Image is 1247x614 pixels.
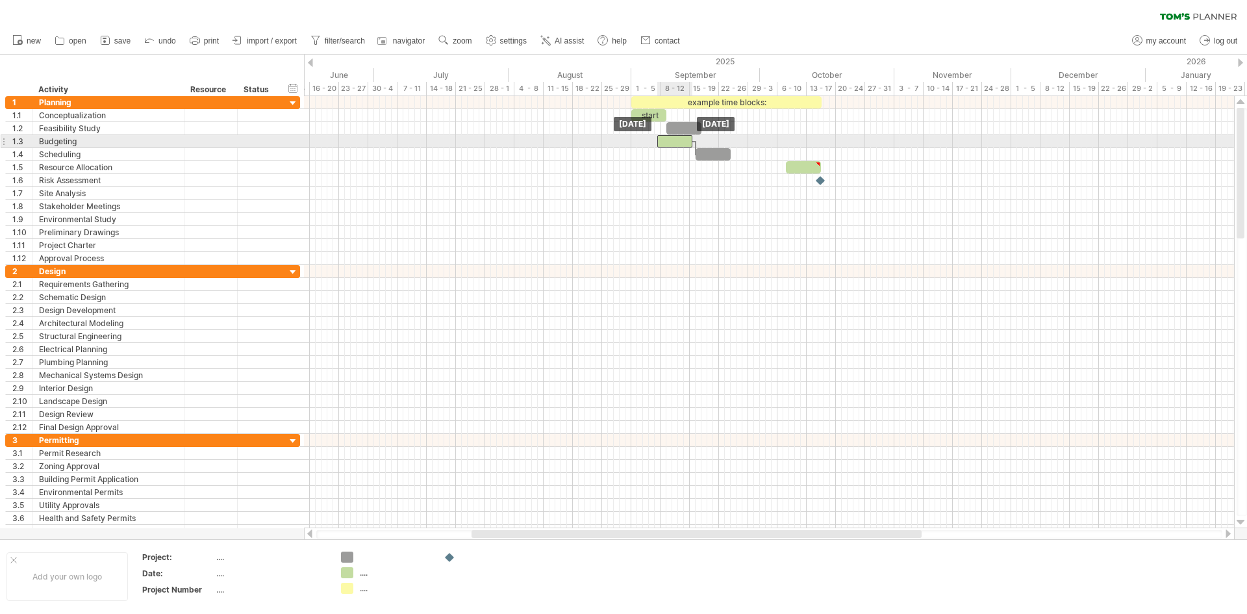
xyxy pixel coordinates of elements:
div: 1.10 [12,226,32,238]
div: 1.12 [12,252,32,264]
div: 5 - 9 [1157,82,1187,96]
div: Design [39,265,177,277]
a: print [186,32,223,49]
div: 6 - 10 [777,82,807,96]
div: 3.4 [12,486,32,498]
div: 3.5 [12,499,32,511]
div: Status [244,83,272,96]
div: Conceptualization [39,109,177,122]
div: Design Development [39,304,177,316]
div: 22 - 26 [719,82,748,96]
div: Fire Department Approval [39,525,177,537]
div: 3.3 [12,473,32,485]
div: June 2025 [251,68,374,82]
div: Preliminary Drawings [39,226,177,238]
a: zoom [435,32,475,49]
div: 28 - 1 [485,82,514,96]
div: 3.1 [12,447,32,459]
div: Utility Approvals [39,499,177,511]
div: 27 - 31 [865,82,894,96]
div: 21 - 25 [456,82,485,96]
div: Site Analysis [39,187,177,199]
div: 1.11 [12,239,32,251]
span: settings [500,36,527,45]
div: 13 - 17 [807,82,836,96]
div: .... [216,568,325,579]
div: 2 [12,265,32,277]
div: 1.5 [12,161,32,173]
div: 1.3 [12,135,32,147]
a: new [9,32,45,49]
div: 4 - 8 [514,82,544,96]
span: navigator [393,36,425,45]
div: 30 - 4 [368,82,397,96]
div: 1 - 5 [631,82,661,96]
div: Project: [142,552,214,563]
div: Stakeholder Meetings [39,200,177,212]
div: October 2025 [760,68,894,82]
span: AI assist [555,36,584,45]
a: open [51,32,90,49]
a: contact [637,32,684,49]
div: August 2025 [509,68,631,82]
div: Environmental Study [39,213,177,225]
div: Add your own logo [6,552,128,601]
div: 2.12 [12,421,32,433]
div: 2.5 [12,330,32,342]
div: [DATE] [614,117,651,131]
div: Architectural Modeling [39,317,177,329]
div: start [631,109,666,122]
span: help [612,36,627,45]
div: .... [360,567,431,578]
div: 3 [12,434,32,446]
div: 1.9 [12,213,32,225]
div: Scheduling [39,148,177,160]
div: 2.8 [12,369,32,381]
a: import / export [229,32,301,49]
a: navigator [375,32,429,49]
div: Activity [38,83,177,96]
div: 23 - 27 [339,82,368,96]
div: 2.3 [12,304,32,316]
div: [DATE] [697,117,735,131]
div: Permit Research [39,447,177,459]
div: 1.7 [12,187,32,199]
div: Interior Design [39,382,177,394]
span: undo [158,36,176,45]
div: 1.2 [12,122,32,134]
div: Resource [190,83,230,96]
a: my account [1129,32,1190,49]
div: 18 - 22 [573,82,602,96]
div: 3.7 [12,525,32,537]
a: help [594,32,631,49]
div: Structural Engineering [39,330,177,342]
div: 2.6 [12,343,32,355]
span: contact [655,36,680,45]
div: Schematic Design [39,291,177,303]
div: 11 - 15 [544,82,573,96]
div: 1.6 [12,174,32,186]
span: print [204,36,219,45]
div: Permitting [39,434,177,446]
span: zoom [453,36,472,45]
div: 8 - 12 [661,82,690,96]
a: save [97,32,134,49]
div: .... [216,552,325,563]
div: Environmental Permits [39,486,177,498]
div: Planning [39,96,177,109]
div: 20 - 24 [836,82,865,96]
div: 19 - 23 [1216,82,1245,96]
div: Date: [142,568,214,579]
div: 14 - 18 [427,82,456,96]
div: 1.4 [12,148,32,160]
div: 15 - 19 [1070,82,1099,96]
div: Landscape Design [39,395,177,407]
a: settings [483,32,531,49]
div: November 2025 [894,68,1011,82]
div: July 2025 [374,68,509,82]
div: 25 - 29 [602,82,631,96]
div: Design Review [39,408,177,420]
span: new [27,36,41,45]
div: Resource Allocation [39,161,177,173]
div: Project Charter [39,239,177,251]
